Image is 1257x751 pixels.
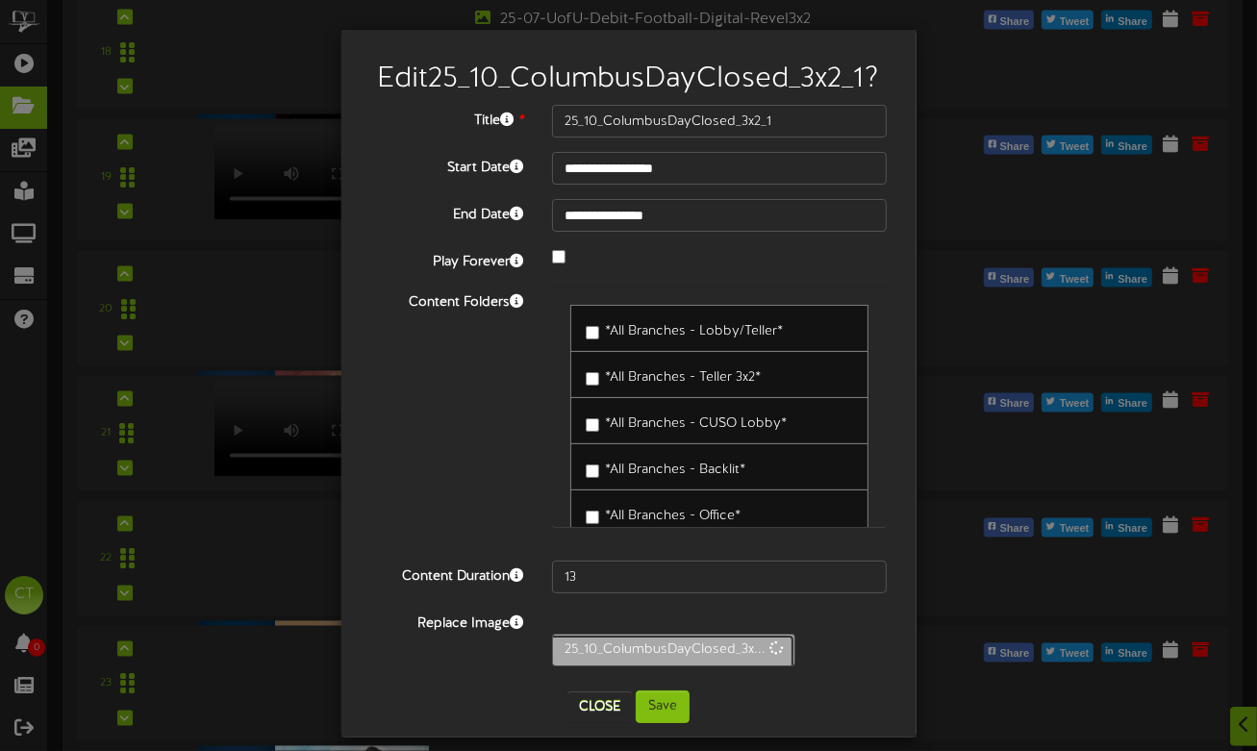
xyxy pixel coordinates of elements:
[356,561,538,587] label: Content Duration
[356,199,538,225] label: End Date
[370,63,888,95] h2: Edit 25_10_ColumbusDayClosed_3x2_1 ?
[356,246,538,272] label: Play Forever
[586,464,599,478] input: *All Branches - Backlit*
[586,372,599,386] input: *All Branches - Teller 3x2*
[636,690,690,723] button: Save
[356,608,538,634] label: Replace Image
[605,324,783,338] span: *All Branches - Lobby/Teller*
[586,326,599,339] input: *All Branches - Lobby/Teller*
[605,509,741,523] span: *All Branches - Office*
[605,463,745,477] span: *All Branches - Backlit*
[356,105,538,131] label: Title
[605,370,761,385] span: *All Branches - Teller 3x2*
[552,561,888,593] input: 15
[356,152,538,178] label: Start Date
[356,287,538,313] label: Content Folders
[552,105,888,138] input: Title
[586,418,599,432] input: *All Branches - CUSO Lobby*
[605,416,787,431] span: *All Branches - CUSO Lobby*
[586,511,599,524] input: *All Branches - Office*
[567,691,632,722] button: Close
